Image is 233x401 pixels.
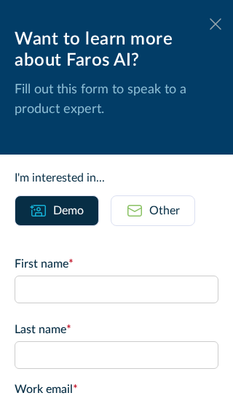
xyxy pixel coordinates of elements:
label: Last name [15,321,218,338]
div: Demo [53,202,84,219]
label: First name [15,255,218,273]
div: Want to learn more about Faros AI? [15,29,218,71]
div: I'm interested in... [15,169,218,187]
label: Work email [15,381,218,398]
p: Fill out this form to speak to a product expert. [15,80,218,120]
div: Other [149,202,180,219]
